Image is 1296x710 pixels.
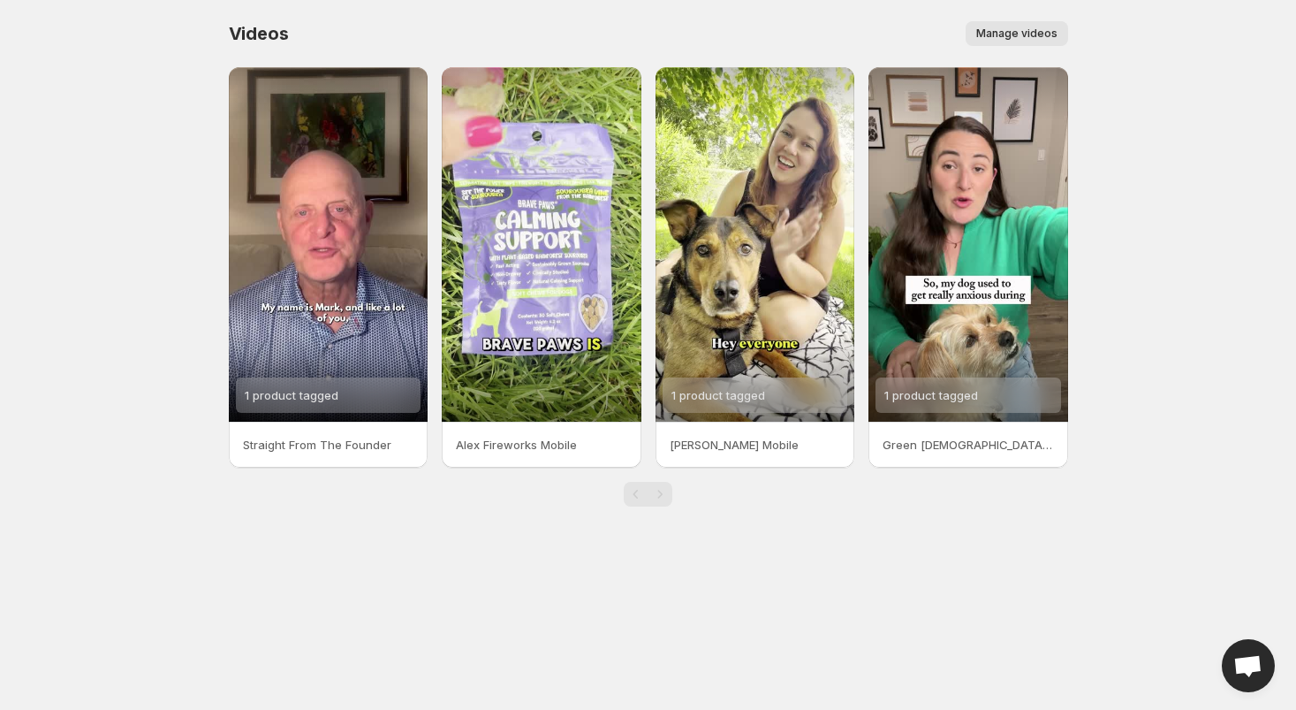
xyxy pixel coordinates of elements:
[671,388,765,402] span: 1 product tagged
[456,436,627,454] p: Alex Fireworks Mobile
[883,436,1054,454] p: Green [DEMOGRAPHIC_DATA] Mobile Latest
[624,482,672,507] nav: Pagination
[245,388,338,402] span: 1 product tagged
[1222,639,1275,692] div: Open chat
[976,27,1057,41] span: Manage videos
[670,436,841,454] p: [PERSON_NAME] Mobile
[966,21,1068,46] button: Manage videos
[229,23,289,44] span: Videos
[884,388,978,402] span: 1 product tagged
[243,436,414,454] p: Straight From The Founder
